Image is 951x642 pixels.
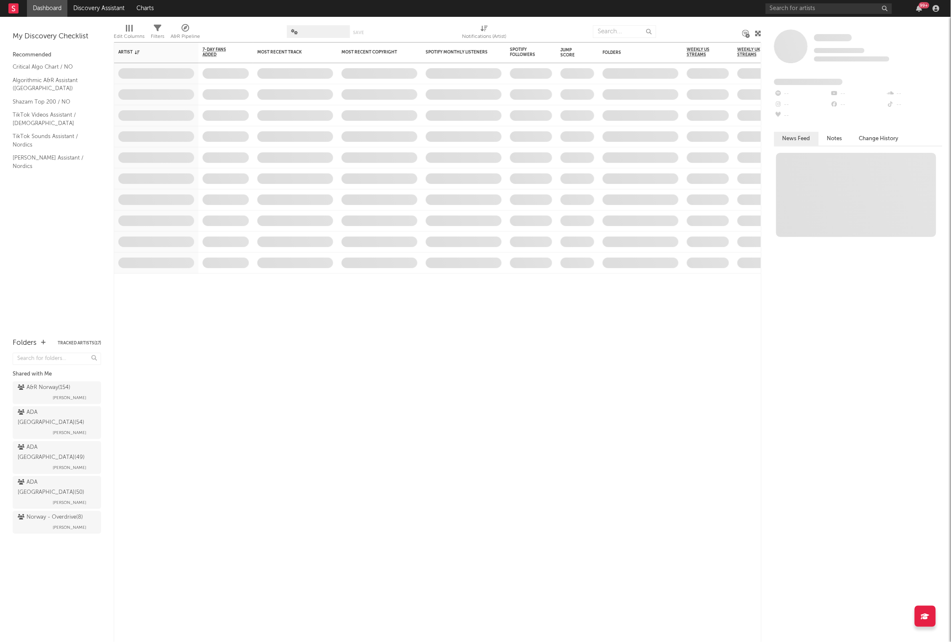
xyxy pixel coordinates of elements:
[203,47,236,57] span: 7-Day Fans Added
[114,21,144,45] div: Edit Columns
[13,476,101,509] a: ADA [GEOGRAPHIC_DATA](50)[PERSON_NAME]
[53,498,86,508] span: [PERSON_NAME]
[774,132,819,146] button: News Feed
[13,62,93,72] a: Critical Algo Chart / NO
[18,442,94,463] div: ADA [GEOGRAPHIC_DATA] ( 49 )
[171,21,200,45] div: A&R Pipeline
[13,338,37,348] div: Folders
[603,50,666,55] div: Folders
[561,48,582,58] div: Jump Score
[353,30,364,35] button: Save
[13,441,101,474] a: ADA [GEOGRAPHIC_DATA](49)[PERSON_NAME]
[53,428,86,438] span: [PERSON_NAME]
[13,406,101,439] a: ADA [GEOGRAPHIC_DATA](54)[PERSON_NAME]
[53,522,86,533] span: [PERSON_NAME]
[151,32,164,42] div: Filters
[814,34,852,42] a: Some Artist
[687,47,716,57] span: Weekly US Streams
[737,47,769,57] span: Weekly UK Streams
[13,353,101,365] input: Search for folders...
[13,153,93,170] a: [PERSON_NAME] Assistant / Nordics
[766,3,892,14] input: Search for artists
[171,32,200,42] div: A&R Pipeline
[510,47,540,57] div: Spotify Followers
[830,88,886,99] div: --
[830,99,886,110] div: --
[819,132,851,146] button: Notes
[462,32,506,42] div: Notifications (Artist)
[774,110,830,121] div: --
[13,110,93,128] a: TikTok Videos Assistant / [DEMOGRAPHIC_DATA]
[814,48,865,53] span: Tracking Since: [DATE]
[18,408,94,428] div: ADA [GEOGRAPHIC_DATA] ( 54 )
[774,79,843,85] span: Fans Added by Platform
[462,21,506,45] div: Notifications (Artist)
[257,50,321,55] div: Most Recent Track
[814,34,852,41] span: Some Artist
[13,50,101,60] div: Recommended
[887,99,943,110] div: --
[118,50,182,55] div: Artist
[13,511,101,534] a: Norway - Overdrive(8)[PERSON_NAME]
[114,32,144,42] div: Edit Columns
[18,383,70,393] div: A&R Norway ( 154 )
[18,512,83,522] div: Norway - Overdrive ( 8 )
[426,50,489,55] div: Spotify Monthly Listeners
[13,32,101,42] div: My Discovery Checklist
[887,88,943,99] div: --
[13,381,101,404] a: A&R Norway(154)[PERSON_NAME]
[151,21,164,45] div: Filters
[58,341,101,345] button: Tracked Artists(17)
[593,25,656,38] input: Search...
[18,477,94,498] div: ADA [GEOGRAPHIC_DATA] ( 50 )
[13,132,93,149] a: TikTok Sounds Assistant / Nordics
[916,5,922,12] button: 99+
[919,2,930,8] div: 99 +
[13,97,93,107] a: Shazam Top 200 / NO
[13,76,93,93] a: Algorithmic A&R Assistant ([GEOGRAPHIC_DATA])
[774,99,830,110] div: --
[814,56,890,61] span: 0 fans last week
[342,50,405,55] div: Most Recent Copyright
[851,132,907,146] button: Change History
[774,88,830,99] div: --
[53,393,86,403] span: [PERSON_NAME]
[53,463,86,473] span: [PERSON_NAME]
[13,369,101,379] div: Shared with Me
